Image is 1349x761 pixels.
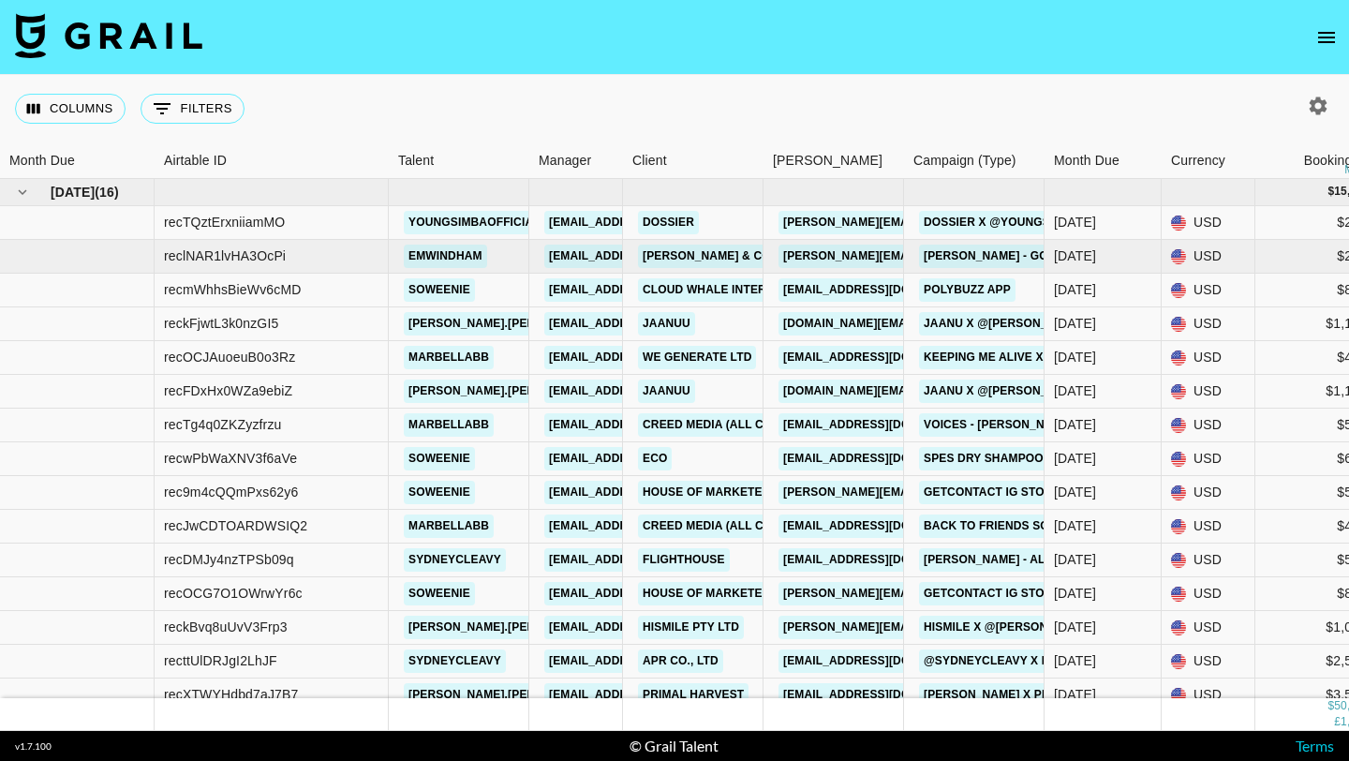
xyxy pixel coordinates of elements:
button: Select columns [15,94,126,124]
a: Spes Dry Shampoo [919,447,1048,470]
div: Airtable ID [164,142,227,179]
div: USD [1162,510,1255,544]
a: Hismile Pty Ltd [638,616,744,639]
a: [PERSON_NAME][EMAIL_ADDRESS][PERSON_NAME][DOMAIN_NAME] [778,616,1180,639]
a: sydneycleavy [404,649,506,673]
a: Cloud Whale Interactive Technology LLC [638,278,922,302]
a: [EMAIL_ADDRESS][DOMAIN_NAME] [778,683,988,707]
div: Jun '25 [1054,280,1096,299]
button: Show filters [141,94,245,124]
div: USD [1162,341,1255,375]
a: primal harvest [638,683,749,707]
div: USD [1162,544,1255,577]
div: Jun '25 [1054,246,1096,265]
a: [EMAIL_ADDRESS][DOMAIN_NAME] [544,616,754,639]
div: Jun '25 [1054,685,1096,704]
a: [EMAIL_ADDRESS][DOMAIN_NAME] [778,548,988,572]
a: [EMAIL_ADDRESS][DOMAIN_NAME] [778,649,988,673]
a: We Generate Ltd [638,346,756,369]
a: soweenie [404,582,475,605]
span: [DATE] [51,183,95,201]
a: soweenie [404,278,475,302]
div: recOCJAuoeuB0o3Rz [164,348,295,366]
div: reckFjwtL3k0nzGI5 [164,314,278,333]
a: [EMAIL_ADDRESS][DOMAIN_NAME] [544,481,754,504]
div: Month Due [1054,142,1119,179]
a: [EMAIL_ADDRESS][DOMAIN_NAME] [544,380,754,403]
div: [PERSON_NAME] [773,142,882,179]
div: Talent [398,142,434,179]
a: PolyBuzz App [919,278,1015,302]
a: House of Marketers [638,481,783,504]
a: Jaanu x @[PERSON_NAME].[PERSON_NAME] [919,380,1189,403]
a: [PERSON_NAME].[PERSON_NAME] [404,683,609,707]
a: [EMAIL_ADDRESS][DOMAIN_NAME] [544,683,754,707]
div: reclNAR1lvHA3OcPi [164,246,286,265]
div: recDMJy4nzTPSb09q [164,550,294,569]
div: Manager [539,142,591,179]
a: @sydneycleavy x Medicube [919,649,1107,673]
div: recFDxHx0WZa9ebiZ [164,381,292,400]
a: [DOMAIN_NAME][EMAIL_ADDRESS][DOMAIN_NAME] [778,380,1082,403]
a: [PERSON_NAME].[PERSON_NAME] [404,312,609,336]
div: USD [1162,240,1255,274]
div: USD [1162,307,1255,341]
a: [EMAIL_ADDRESS][DOMAIN_NAME] [544,548,754,572]
div: recTg4q0ZKZyzfrzu [164,415,281,434]
span: ( 16 ) [95,183,119,201]
a: [EMAIL_ADDRESS][DOMAIN_NAME] [544,515,754,538]
a: [EMAIL_ADDRESS][DOMAIN_NAME] [544,413,754,437]
a: Jaanuu [638,380,695,403]
div: Manager [529,142,623,179]
div: Month Due [9,142,75,179]
a: [EMAIL_ADDRESS][DOMAIN_NAME] [544,211,754,234]
a: [EMAIL_ADDRESS][DOMAIN_NAME] [778,447,988,470]
a: emwindham [404,245,487,268]
div: USD [1162,645,1255,679]
div: Jun '25 [1054,415,1096,434]
div: recwPbWaXNV3f6aVe [164,449,297,468]
div: Client [623,142,763,179]
a: [EMAIL_ADDRESS][DOMAIN_NAME] [778,413,988,437]
div: USD [1162,409,1255,442]
a: Terms [1296,737,1334,754]
a: [PERSON_NAME][EMAIL_ADDRESS][DOMAIN_NAME] [778,582,1084,605]
a: [EMAIL_ADDRESS][DOMAIN_NAME] [544,245,754,268]
div: recTQztErxniiamMO [164,213,285,231]
div: recOCG7O1OWrwYr6c [164,584,303,603]
div: Currency [1162,142,1255,179]
a: marbellabb [404,515,494,538]
div: Jun '25 [1054,348,1096,366]
div: rec9m4cQQmPxs62y6 [164,483,298,501]
a: Dossier x @youngsimbaofficial [919,211,1137,234]
div: Jun '25 [1054,314,1096,333]
a: [EMAIL_ADDRESS][DOMAIN_NAME] [544,312,754,336]
a: sydneycleavy [404,548,506,572]
a: Dossier [638,211,699,234]
div: USD [1162,375,1255,409]
a: marbellabb [404,413,494,437]
a: Voices - [PERSON_NAME] [919,413,1078,437]
a: back to friends sombr [919,515,1080,538]
div: Jun '25 [1054,651,1096,670]
div: USD [1162,274,1255,307]
a: [PERSON_NAME][EMAIL_ADDRESS][DOMAIN_NAME] [778,481,1084,504]
div: USD [1162,206,1255,240]
div: USD [1162,679,1255,712]
div: USD [1162,442,1255,476]
div: £ [1334,714,1341,730]
a: eco [638,447,672,470]
a: [PERSON_NAME] x Primal Harvest [919,683,1140,707]
div: v 1.7.100 [15,740,52,753]
div: Jun '25 [1054,483,1096,501]
a: [EMAIL_ADDRESS][DOMAIN_NAME] [778,515,988,538]
div: reckBvq8uUvV3Frp3 [164,618,288,636]
div: Campaign (Type) [904,142,1045,179]
a: [EMAIL_ADDRESS][DOMAIN_NAME] [544,649,754,673]
div: USD [1162,577,1255,611]
div: recttUlDRJgI2LhJF [164,651,277,670]
div: $ [1327,698,1334,714]
div: Jun '25 [1054,381,1096,400]
a: HiSmile x @[PERSON_NAME].[PERSON_NAME] [919,616,1195,639]
a: [DOMAIN_NAME][EMAIL_ADDRESS][DOMAIN_NAME] [778,312,1082,336]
